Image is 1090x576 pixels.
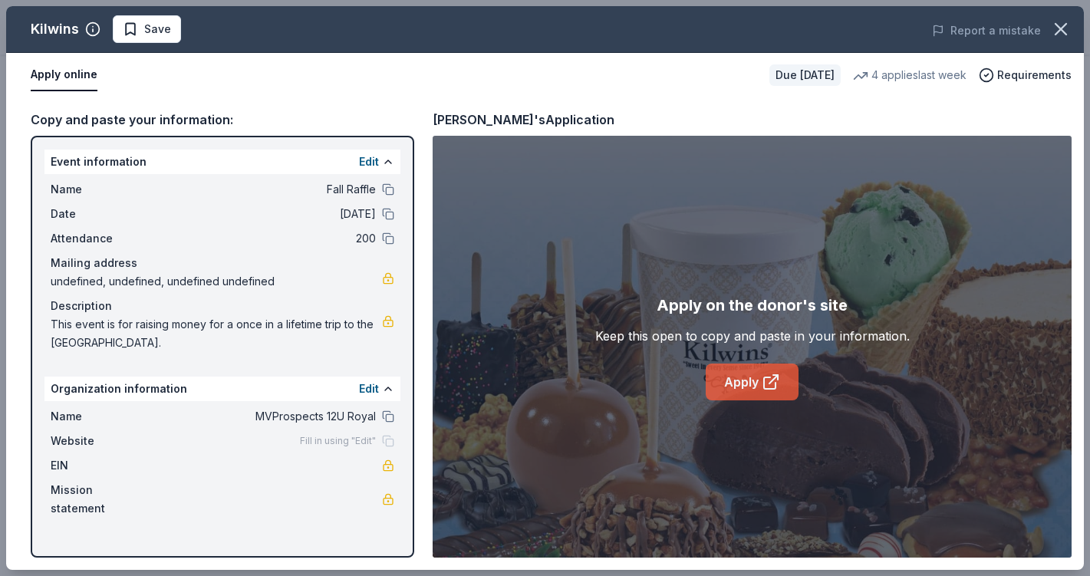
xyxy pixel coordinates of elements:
span: Name [51,407,153,426]
span: Attendance [51,229,153,248]
span: Requirements [997,66,1072,84]
span: Name [51,180,153,199]
div: Kilwins [31,17,79,41]
div: Event information [44,150,400,174]
span: Website [51,432,153,450]
button: Report a mistake [932,21,1041,40]
button: Save [113,15,181,43]
a: Apply [706,364,799,400]
span: [DATE] [153,205,376,223]
div: Mailing address [51,254,394,272]
span: Date [51,205,153,223]
span: Mission statement [51,481,153,518]
span: MVProspects 12U Royal [153,407,376,426]
span: undefined, undefined, undefined undefined [51,272,382,291]
span: Fill in using "Edit" [300,435,376,447]
button: Requirements [979,66,1072,84]
div: 4 applies last week [853,66,967,84]
button: Edit [359,153,379,171]
span: 200 [153,229,376,248]
div: Due [DATE] [769,64,841,86]
button: Edit [359,380,379,398]
div: Copy and paste your information: [31,110,414,130]
span: Fall Raffle [153,180,376,199]
span: EIN [51,456,153,475]
div: Keep this open to copy and paste in your information. [595,327,910,345]
span: Save [144,20,171,38]
div: Apply on the donor's site [657,293,848,318]
div: Organization information [44,377,400,401]
div: Description [51,297,394,315]
span: This event is for raising money for a once in a lifetime trip to the [GEOGRAPHIC_DATA]. [51,315,382,352]
div: [PERSON_NAME]'s Application [433,110,614,130]
button: Apply online [31,59,97,91]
